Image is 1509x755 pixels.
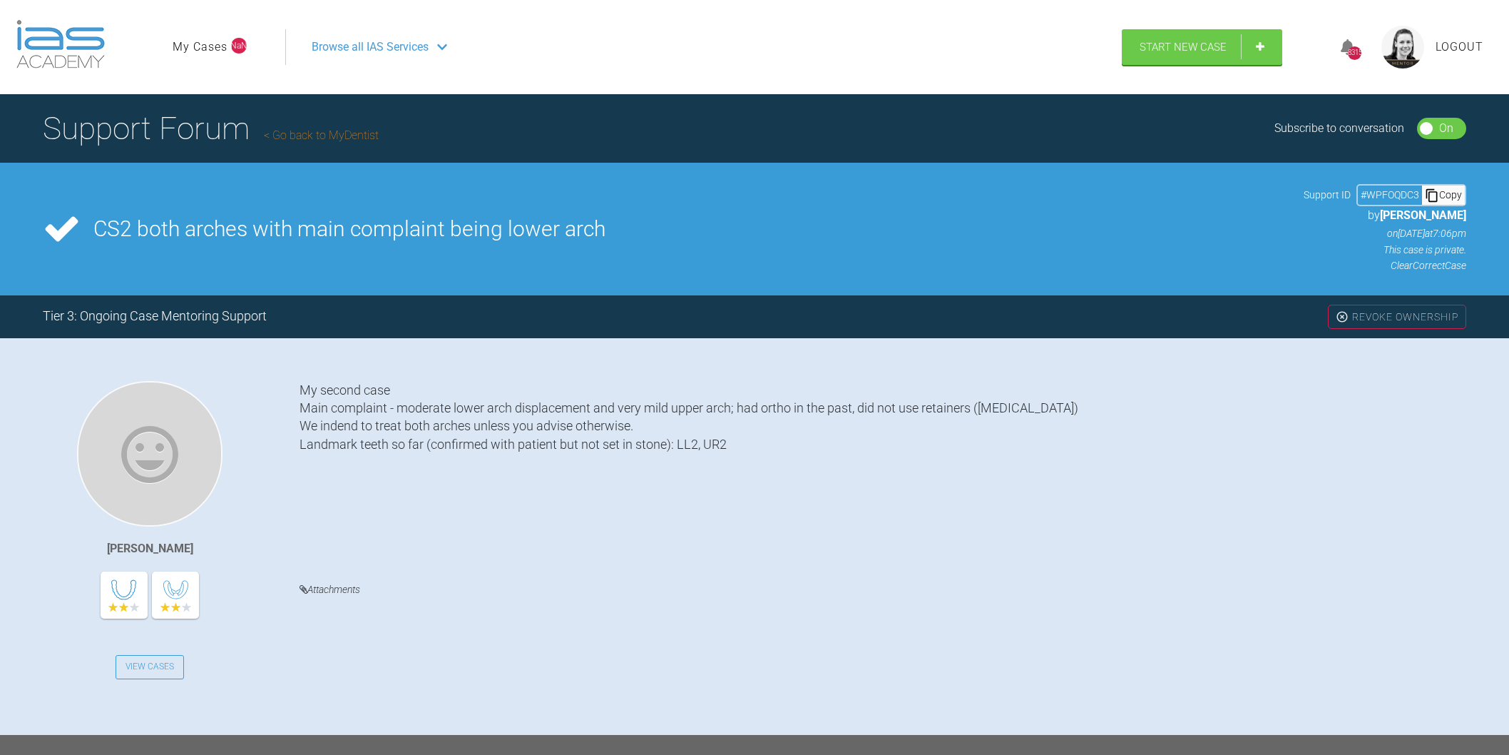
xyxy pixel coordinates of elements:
[1436,38,1483,56] a: Logout
[1304,187,1351,203] span: Support ID
[300,581,1466,599] h4: Attachments
[231,38,247,54] span: NaN
[43,306,267,327] div: Tier 3: Ongoing Case Mentoring Support
[1422,186,1465,204] div: Copy
[1140,41,1227,54] span: Start New Case
[1328,305,1466,329] div: Revoke Ownership
[107,539,193,558] div: [PERSON_NAME]
[1304,242,1466,258] p: This case is private.
[1439,119,1453,138] div: On
[312,38,429,56] span: Browse all IAS Services
[173,38,227,56] a: My Cases
[1304,258,1466,273] p: ClearCorrect Case
[77,381,222,527] img: Mircea Boboc
[1348,46,1361,60] div: 8315
[16,20,105,69] img: logo-light.3e3ef733.png
[1358,187,1422,203] div: # WPFOQDC3
[1336,310,1349,323] img: close.456c75e0.svg
[116,655,184,679] a: View Cases
[1304,206,1466,225] p: by
[93,218,1291,240] h2: CS2 both arches with main complaint being lower arch
[1380,208,1466,222] span: [PERSON_NAME]
[1304,226,1466,241] p: on [DATE] at 7:06pm
[1122,29,1282,65] a: Start New Case
[300,381,1466,559] div: My second case Main complaint - moderate lower arch displacement and very mild upper arch; had or...
[1381,26,1424,69] img: profile.png
[43,103,379,153] h1: Support Forum
[264,128,379,142] a: Go back to MyDentist
[1274,119,1404,138] div: Subscribe to conversation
